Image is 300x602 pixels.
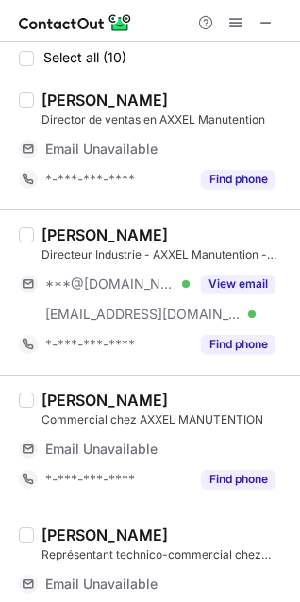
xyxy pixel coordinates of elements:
button: Reveal Button [201,170,275,189]
img: ContactOut v5.3.10 [19,11,132,34]
div: Director de ventas en AXXEL Manutention [42,111,289,128]
span: [EMAIL_ADDRESS][DOMAIN_NAME] [45,306,242,323]
div: [PERSON_NAME] [42,91,168,109]
button: Reveal Button [201,335,275,354]
span: Email Unavailable [45,441,158,458]
span: Email Unavailable [45,576,158,593]
div: Commercial chez AXXEL MANUTENTION [42,411,289,428]
div: [PERSON_NAME] [42,526,168,544]
div: [PERSON_NAME] [42,391,168,410]
button: Reveal Button [201,275,275,293]
span: ***@[DOMAIN_NAME] [45,276,175,293]
span: Select all (10) [43,50,126,65]
button: Reveal Button [201,470,275,489]
div: Directeur Industrie - AXXEL Manutention - Concessionnaire TOYOTA et MANITOU [42,246,289,263]
span: Email Unavailable [45,141,158,158]
div: [PERSON_NAME] [42,226,168,244]
div: Représentant technico-commercial chez AXXEL Manutention [42,546,289,563]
